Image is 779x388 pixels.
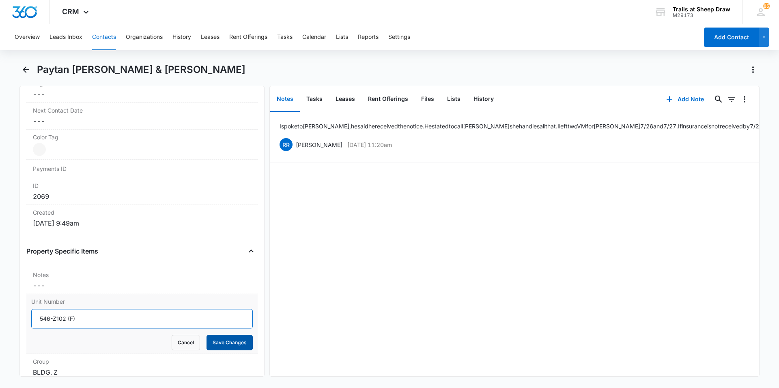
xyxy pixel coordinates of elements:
span: RR [280,138,293,151]
button: Notes [270,87,300,112]
dt: Payments ID [33,164,88,173]
dt: ID [33,181,251,190]
div: Created[DATE] 9:49am [26,205,258,231]
div: account name [673,6,730,13]
button: Back [19,63,32,76]
button: Lists [336,24,348,50]
p: [DATE] 11:20am [347,141,392,149]
label: Group [33,357,251,366]
button: Rent Offerings [362,87,415,112]
dd: 2069 [33,192,251,201]
div: GroupBLDG. Z [26,354,258,381]
button: Organizations [126,24,163,50]
div: Color Tag [26,130,258,160]
div: Notes--- [26,267,258,294]
button: Filters [725,93,738,106]
button: History [467,87,500,112]
button: Tasks [277,24,293,50]
dt: Created [33,208,251,217]
input: Unit Number [31,309,253,328]
button: Leases [329,87,362,112]
button: History [172,24,191,50]
button: Overflow Menu [738,93,751,106]
dd: --- [33,90,251,99]
button: Leases [201,24,219,50]
button: Reports [358,24,379,50]
button: Calendar [302,24,326,50]
span: 85 [763,3,770,9]
button: Save Changes [207,335,253,350]
div: notifications count [763,3,770,9]
button: Lists [441,87,467,112]
button: Search... [712,93,725,106]
dd: --- [33,116,251,126]
label: Unit Number [31,297,253,306]
span: CRM [62,7,79,16]
button: Leads Inbox [49,24,82,50]
div: BLDG. Z [33,367,251,377]
h1: Paytan [PERSON_NAME] & [PERSON_NAME] [37,64,245,76]
button: Files [415,87,441,112]
label: Notes [33,271,251,279]
h4: Property Specific Items [26,246,98,256]
div: Payments ID [26,160,258,178]
label: Next Contact Date [33,106,251,115]
div: Next Contact Date--- [26,103,258,130]
button: Tasks [300,87,329,112]
button: Close [245,245,258,258]
dd: --- [33,281,251,290]
button: Settings [388,24,410,50]
button: Add Contact [704,28,759,47]
button: Rent Offerings [229,24,267,50]
dd: [DATE] 9:49am [33,218,251,228]
button: Actions [747,63,760,76]
button: Overview [15,24,40,50]
button: Cancel [172,335,200,350]
button: Add Note [658,90,712,109]
p: [PERSON_NAME] [296,141,342,149]
div: ID2069 [26,178,258,205]
button: Contacts [92,24,116,50]
div: Tags--- [26,76,258,103]
div: account id [673,13,730,18]
label: Color Tag [33,133,251,141]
